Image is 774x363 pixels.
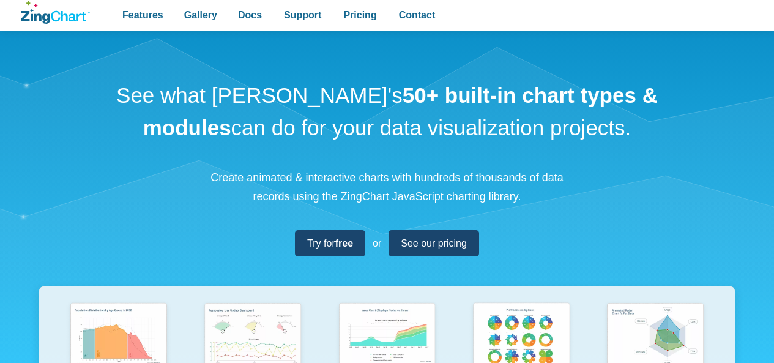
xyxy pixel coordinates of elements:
span: Features [122,7,163,23]
p: Create animated & interactive charts with hundreds of thousands of data records using the ZingCha... [204,168,571,206]
a: See our pricing [389,230,479,256]
a: Try forfree [295,230,365,256]
span: Pricing [343,7,376,23]
span: Gallery [184,7,217,23]
span: Try for [307,235,353,252]
h1: See what [PERSON_NAME]'s can do for your data visualization projects. [112,80,663,144]
span: or [373,235,381,252]
span: Support [284,7,321,23]
strong: 50+ built-in chart types & modules [143,83,658,140]
span: Contact [399,7,436,23]
a: ZingChart Logo. Click to return to the homepage [21,1,90,24]
strong: free [335,238,353,249]
span: Docs [238,7,262,23]
span: See our pricing [401,235,467,252]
